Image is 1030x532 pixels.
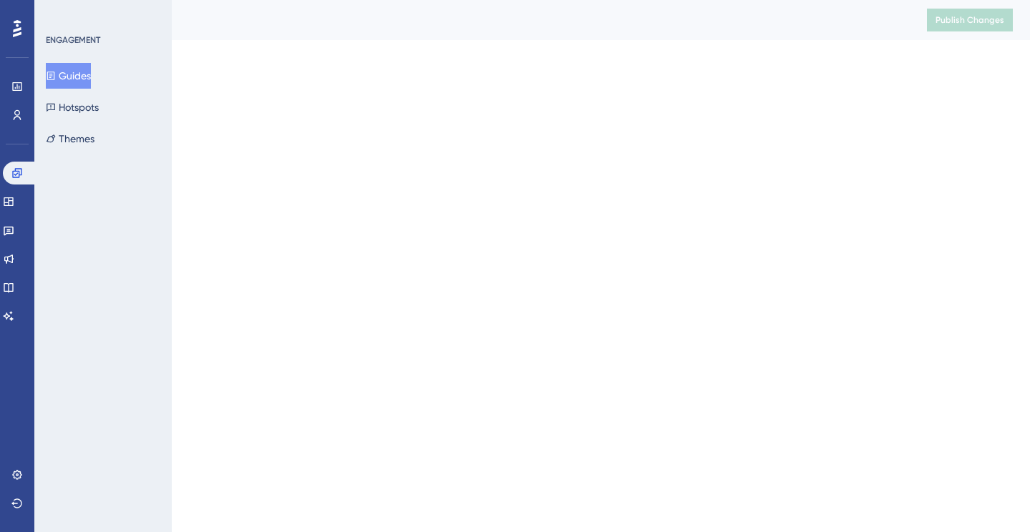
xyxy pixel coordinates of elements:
[927,9,1013,31] button: Publish Changes
[46,126,94,152] button: Themes
[46,63,91,89] button: Guides
[46,34,100,46] div: ENGAGEMENT
[936,14,1004,26] span: Publish Changes
[46,94,99,120] button: Hotspots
